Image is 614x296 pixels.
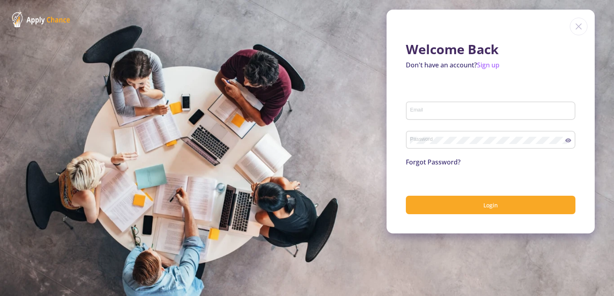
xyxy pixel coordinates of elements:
img: close icon [570,18,587,35]
img: ApplyChance Logo [12,12,70,27]
h1: Welcome Back [406,42,575,57]
span: Login [483,201,498,209]
a: Forgot Password? [406,158,460,166]
a: Sign up [477,61,499,69]
button: Login [406,196,575,215]
p: Don't have an account? [406,60,575,70]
